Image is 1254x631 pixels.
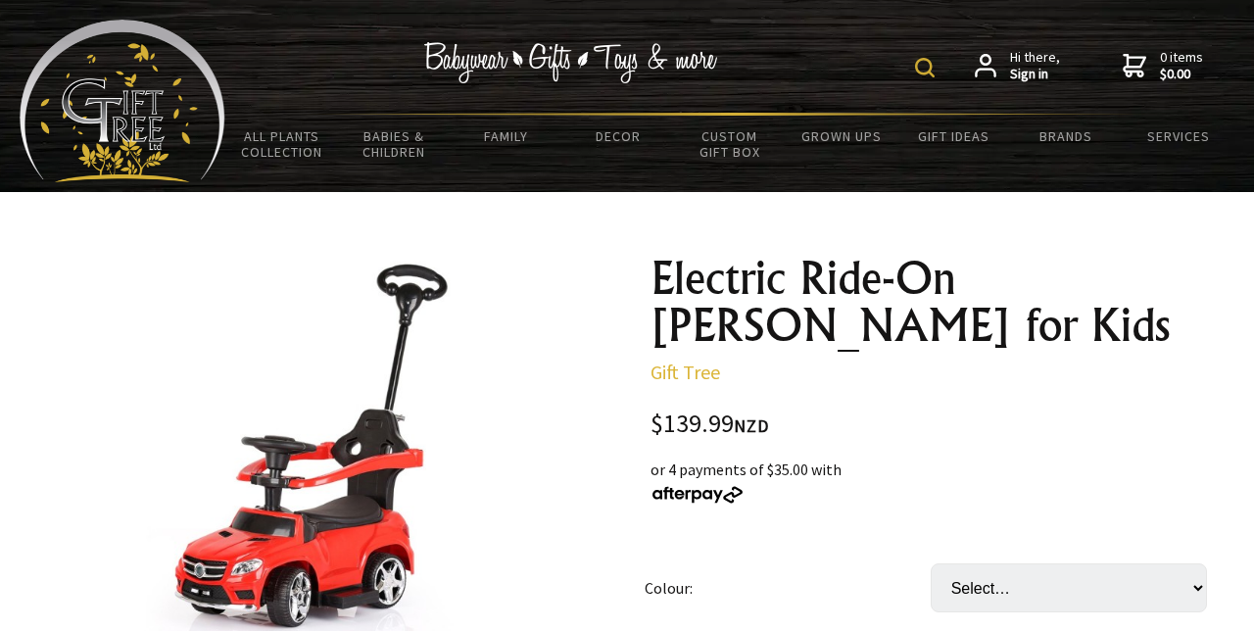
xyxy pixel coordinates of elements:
[898,116,1010,157] a: Gift Ideas
[1160,66,1203,83] strong: $0.00
[651,255,1223,349] h1: Electric Ride-On [PERSON_NAME] for Kids
[651,458,1223,505] div: or 4 payments of $35.00 with
[651,360,720,384] a: Gift Tree
[915,58,935,77] img: product search
[1010,49,1060,83] span: Hi there,
[1010,116,1122,157] a: Brands
[337,116,449,172] a: Babies & Children
[20,20,225,182] img: Babyware - Gifts - Toys and more...
[1160,48,1203,83] span: 0 items
[450,116,561,157] a: Family
[734,414,769,437] span: NZD
[225,116,337,172] a: All Plants Collection
[423,42,717,83] img: Babywear - Gifts - Toys & more
[1010,66,1060,83] strong: Sign in
[651,486,745,504] img: Afterpay
[651,412,1223,438] div: $139.99
[674,116,786,172] a: Custom Gift Box
[786,116,897,157] a: Grown Ups
[975,49,1060,83] a: Hi there,Sign in
[1123,116,1234,157] a: Services
[561,116,673,157] a: Decor
[1123,49,1203,83] a: 0 items$0.00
